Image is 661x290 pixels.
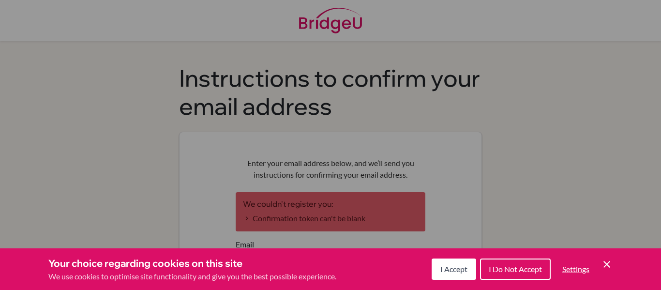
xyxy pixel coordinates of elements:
[562,264,589,274] span: Settings
[48,271,336,282] p: We use cookies to optimise site functionality and give you the best possible experience.
[489,264,542,274] span: I Do Not Accept
[440,264,467,274] span: I Accept
[601,259,613,270] button: Save and close
[555,259,597,279] button: Settings
[48,256,336,271] h3: Your choice regarding cookies on this site
[432,259,476,280] button: I Accept
[480,259,551,280] button: I Do Not Accept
